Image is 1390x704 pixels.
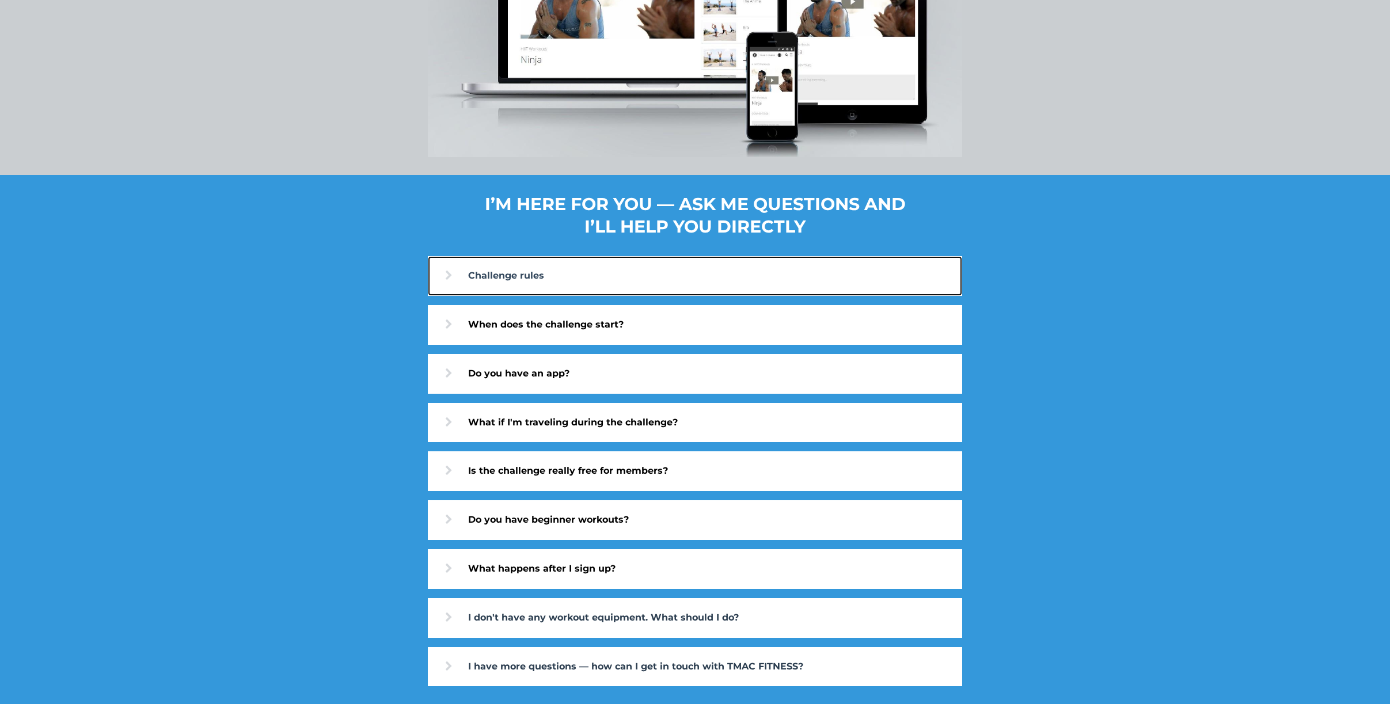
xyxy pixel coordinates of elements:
[428,403,962,443] a: What if I'm traveling during the challenge?
[428,451,962,491] a: Is the challenge really free for members?
[428,549,962,589] a: What happens after I sign up?
[428,354,962,394] a: Do you have an app?
[428,647,962,687] a: I have more questions — how can I get in touch with TMAC FITNESS?
[483,193,907,238] h2: I’M HERE FOR YOU — ASK ME QUESTIONS AND I’LL HELP YOU DIRECTLY
[428,598,962,638] a: I don't have any workout equipment. What should I do?
[428,256,962,296] a: Challenge rules
[428,500,962,540] a: Do you have beginner workouts?
[428,305,962,345] a: When does the challenge start?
